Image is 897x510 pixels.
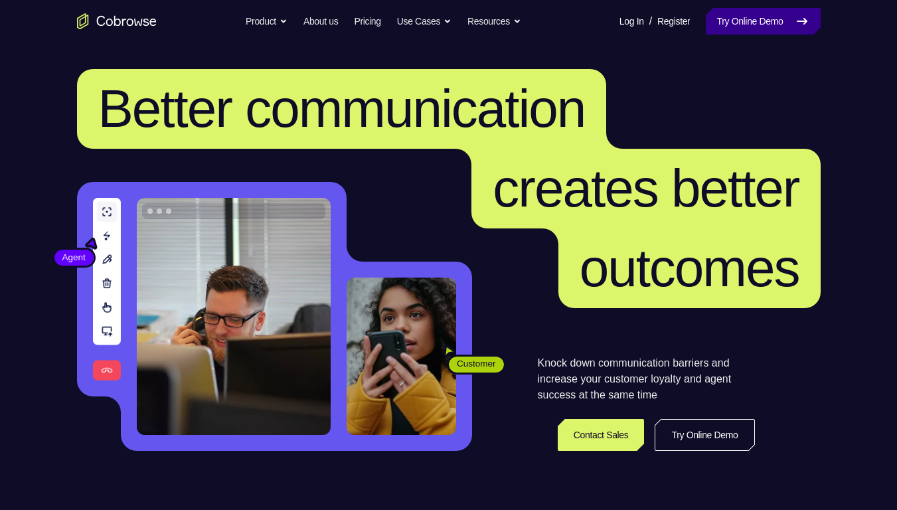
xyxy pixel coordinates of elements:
[77,13,157,29] a: Go to the home page
[397,8,451,35] button: Use Cases
[246,8,287,35] button: Product
[137,198,331,435] img: A customer support agent talking on the phone
[538,355,755,403] p: Knock down communication barriers and increase your customer loyalty and agent success at the sam...
[303,8,338,35] a: About us
[558,419,645,451] a: Contact Sales
[354,8,380,35] a: Pricing
[580,238,799,297] span: outcomes
[619,8,644,35] a: Log In
[493,159,799,218] span: creates better
[657,8,690,35] a: Register
[347,278,456,435] img: A customer holding their phone
[706,8,820,35] a: Try Online Demo
[467,8,521,35] button: Resources
[649,13,652,29] span: /
[655,419,754,451] a: Try Online Demo
[98,79,586,138] span: Better communication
